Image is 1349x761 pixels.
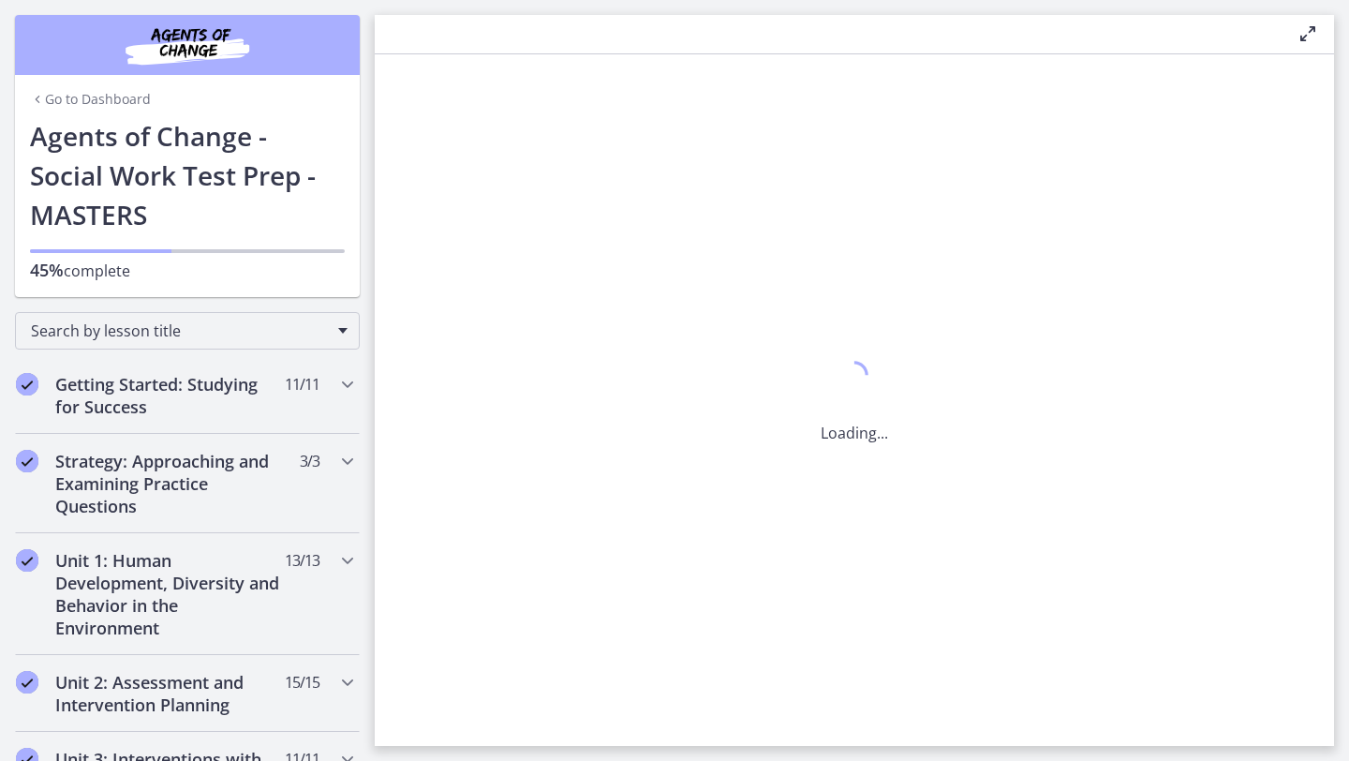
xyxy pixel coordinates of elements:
span: 11 / 11 [285,373,319,395]
span: 45% [30,259,64,281]
div: 1 [821,356,888,399]
div: Search by lesson title [15,312,360,350]
h2: Unit 1: Human Development, Diversity and Behavior in the Environment [55,549,284,639]
i: Completed [16,671,38,694]
img: Agents of Change [75,22,300,67]
p: complete [30,259,345,282]
i: Completed [16,549,38,572]
h2: Getting Started: Studying for Success [55,373,284,418]
i: Completed [16,373,38,395]
h2: Unit 2: Assessment and Intervention Planning [55,671,284,716]
span: 3 / 3 [300,450,319,472]
h2: Strategy: Approaching and Examining Practice Questions [55,450,284,517]
span: Search by lesson title [31,321,329,341]
p: Loading... [821,422,888,444]
h1: Agents of Change - Social Work Test Prep - MASTERS [30,116,345,234]
span: 15 / 15 [285,671,319,694]
a: Go to Dashboard [30,90,151,109]
span: 13 / 13 [285,549,319,572]
i: Completed [16,450,38,472]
